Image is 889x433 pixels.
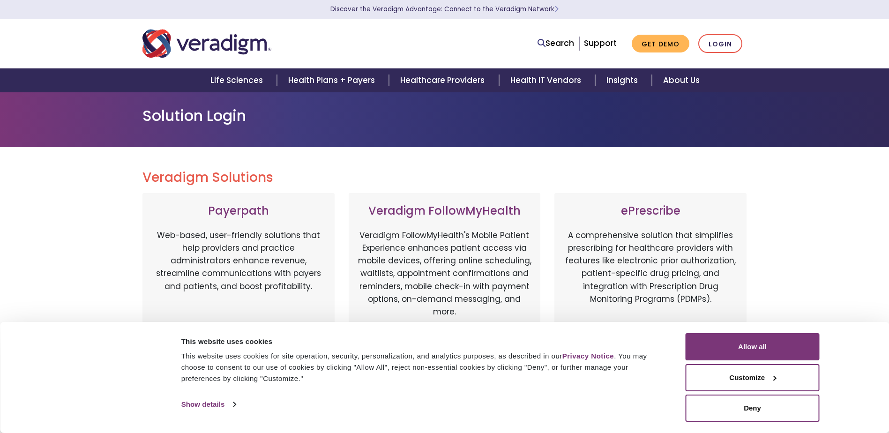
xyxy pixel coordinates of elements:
a: About Us [652,68,711,92]
a: Insights [595,68,652,92]
h3: Payerpath [152,204,325,218]
button: Allow all [686,333,820,360]
div: This website uses cookies [181,336,665,347]
div: This website uses cookies for site operation, security, personalization, and analytics purposes, ... [181,351,665,384]
button: Deny [686,395,820,422]
p: Veradigm FollowMyHealth's Mobile Patient Experience enhances patient access via mobile devices, o... [358,229,531,318]
h1: Solution Login [142,107,747,125]
a: Health IT Vendors [499,68,595,92]
button: Customize [686,364,820,391]
span: Learn More [554,5,559,14]
a: Healthcare Providers [389,68,499,92]
h3: Veradigm FollowMyHealth [358,204,531,218]
a: Discover the Veradigm Advantage: Connect to the Veradigm NetworkLearn More [330,5,559,14]
a: Show details [181,397,236,411]
p: Web-based, user-friendly solutions that help providers and practice administrators enhance revenu... [152,229,325,328]
h3: ePrescribe [564,204,737,218]
h2: Veradigm Solutions [142,170,747,186]
a: Health Plans + Payers [277,68,389,92]
a: Get Demo [632,35,689,53]
a: Login [698,34,742,53]
a: Search [538,37,574,50]
img: Veradigm logo [142,28,271,59]
p: A comprehensive solution that simplifies prescribing for healthcare providers with features like ... [564,229,737,328]
a: Support [584,37,617,49]
a: Life Sciences [199,68,277,92]
a: Privacy Notice [562,352,614,360]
